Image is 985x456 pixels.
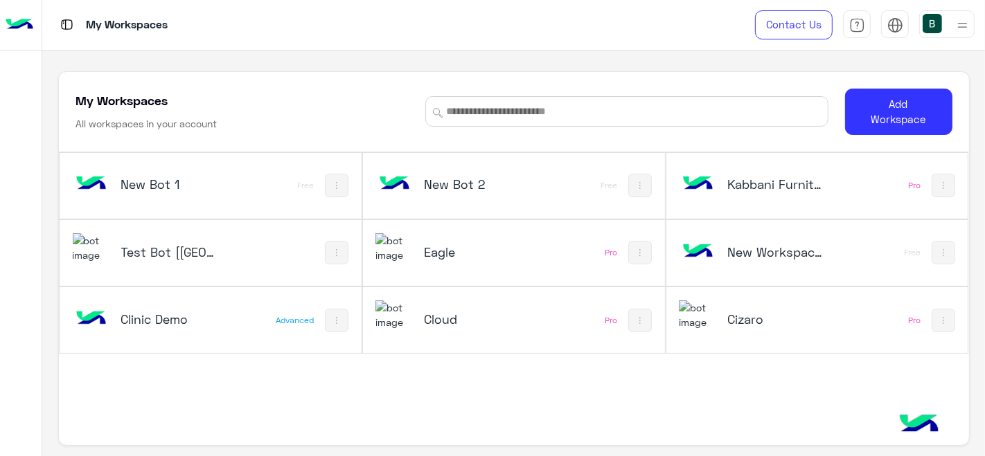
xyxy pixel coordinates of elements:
[605,247,617,258] div: Pro
[887,17,903,33] img: tab
[679,300,716,330] img: 919860931428189
[375,165,413,203] img: bot image
[601,180,617,191] div: Free
[849,17,865,33] img: tab
[375,233,413,263] img: 713415422032625
[121,244,220,260] h5: Test Bot [QC]
[845,89,952,135] button: Add Workspace
[76,117,217,131] h6: All workspaces in your account
[923,14,942,33] img: userImage
[904,247,921,258] div: Free
[73,233,110,263] img: 197426356791770
[727,176,826,192] h5: Kabbani Furniture
[58,16,76,33] img: tab
[954,17,971,34] img: profile
[424,311,523,327] h5: Cloud
[73,165,110,203] img: bot image
[727,311,826,327] h5: Cizaro
[375,300,413,330] img: 317874714732967
[727,244,826,260] h5: New Workspace 1
[679,165,716,203] img: bot image
[895,401,943,449] img: hulul-logo.png
[424,244,523,260] h5: Eagle
[121,311,220,327] h5: Clinic Demo
[755,10,833,39] a: Contact Us
[86,16,168,35] p: My Workspaces
[424,176,523,192] h5: New Bot 2
[121,176,220,192] h5: New Bot 1
[76,92,168,109] h5: My Workspaces
[908,180,921,191] div: Pro
[6,10,33,39] img: Logo
[605,315,617,326] div: Pro
[297,180,314,191] div: Free
[843,10,871,39] a: tab
[679,233,716,271] img: bot image
[276,315,314,326] div: Advanced
[908,315,921,326] div: Pro
[73,300,110,338] img: bot image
